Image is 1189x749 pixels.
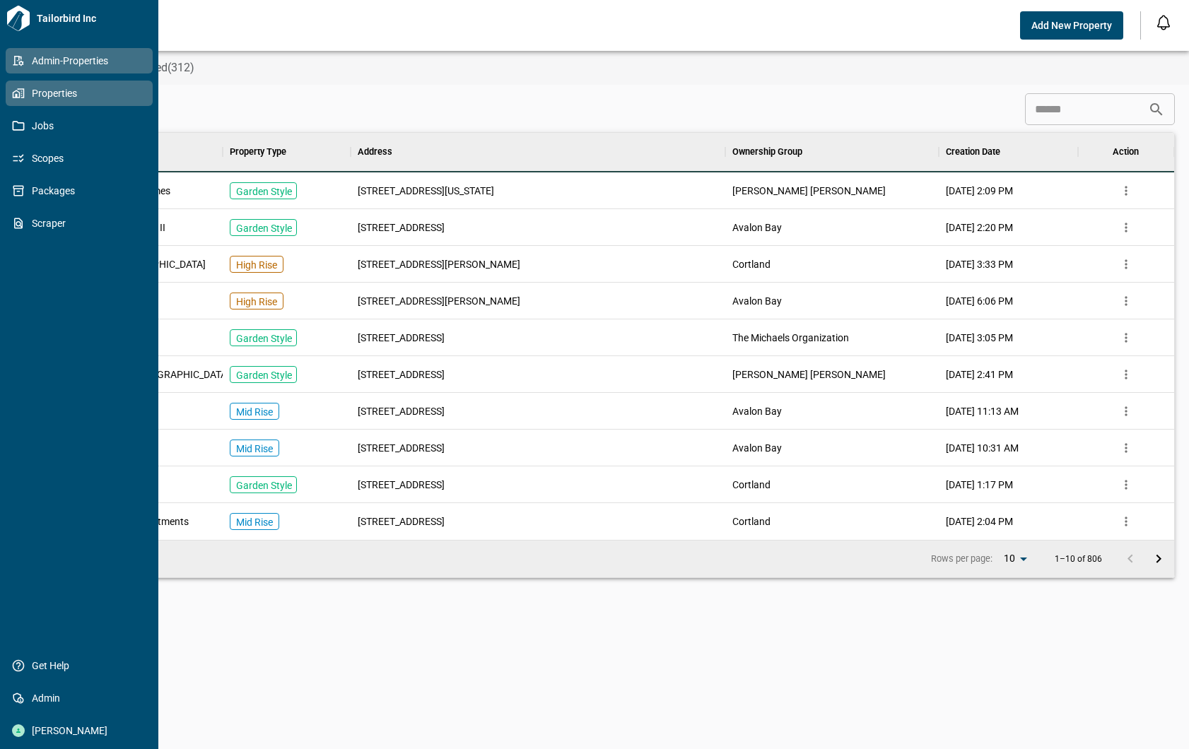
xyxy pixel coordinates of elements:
div: 10 [998,548,1032,569]
span: Avalon Bay [732,294,782,308]
div: Address [358,132,392,172]
span: Cortland [732,257,771,271]
span: Admin [25,691,139,705]
a: Packages [6,178,153,204]
span: [DATE] 3:33 PM [946,257,1013,271]
p: Rows per page: [931,553,992,565]
div: Ownership Group [725,132,939,172]
button: more [1115,401,1137,422]
div: Creation Date [946,132,1000,172]
button: more [1115,217,1137,238]
span: [PERSON_NAME] [PERSON_NAME] [732,367,886,382]
p: Garden Style [236,368,292,382]
span: Cortland [732,514,771,529]
button: Add New Property [1020,11,1123,40]
span: [DATE] 1:17 PM [946,478,1013,492]
span: Properties [25,86,139,100]
button: more [1115,474,1137,495]
button: more [1115,180,1137,201]
div: Property Type [223,132,351,172]
button: Open notification feed [1152,11,1175,34]
span: Cortland [732,478,771,492]
div: Ownership Group [732,132,802,172]
button: more [1115,511,1137,532]
span: [STREET_ADDRESS] [358,441,445,455]
a: Scopes [6,146,153,171]
p: Mid Rise [236,442,273,456]
span: [DATE] 6:06 PM [946,294,1013,308]
span: [STREET_ADDRESS] [358,514,445,529]
span: Tailorbird Inc [31,11,153,25]
span: [STREET_ADDRESS][PERSON_NAME] [358,294,520,308]
span: [STREET_ADDRESS] [358,331,445,345]
a: Properties [6,81,153,106]
span: [STREET_ADDRESS] [358,367,445,382]
button: more [1115,327,1137,348]
span: [DATE] 10:31 AM [946,441,1019,455]
span: Scraper [25,216,139,230]
a: Admin-Properties [6,48,153,73]
button: more [1115,290,1137,312]
button: more [1115,364,1137,385]
span: [DATE] 2:04 PM [946,514,1013,529]
span: Archived(312) [124,61,194,75]
span: Add New Property [1031,18,1112,33]
span: The Michaels Organization [732,331,849,345]
span: Packages [25,184,139,198]
div: Action [1113,132,1139,172]
p: Garden Style [236,184,292,199]
div: Action [1078,132,1174,172]
span: [DATE] 2:41 PM [946,367,1013,382]
div: base tabs [37,51,1189,85]
p: High Rise [236,295,277,309]
span: Avalon Bay [732,220,782,235]
span: [STREET_ADDRESS][US_STATE] [358,184,494,198]
span: [DATE] 3:05 PM [946,331,1013,345]
p: High Rise [236,258,277,272]
p: 1–10 of 806 [1055,555,1102,564]
span: Jobs [25,119,139,133]
span: [DATE] 11:13 AM [946,404,1019,418]
span: [STREET_ADDRESS] [358,404,445,418]
span: [STREET_ADDRESS][PERSON_NAME] [358,257,520,271]
span: Scopes [25,151,139,165]
span: [PERSON_NAME] [25,724,139,738]
span: [PERSON_NAME] [PERSON_NAME] [732,184,886,198]
p: Mid Rise [236,515,273,529]
a: Admin [6,685,153,711]
a: Jobs [6,113,153,138]
p: Garden Style [236,221,292,235]
button: more [1115,254,1137,275]
div: Property Name [52,132,223,172]
p: Garden Style [236,478,292,493]
span: [DATE] 2:20 PM [946,220,1013,235]
button: more [1115,437,1137,459]
div: Address [351,132,725,172]
span: Avalon Bay [732,441,782,455]
div: Property Type [230,132,286,172]
span: Avalon Bay [732,404,782,418]
span: [DATE] 2:09 PM [946,184,1013,198]
span: Admin-Properties [25,54,139,68]
button: Go to next page [1144,545,1173,573]
span: Get Help [25,659,139,673]
span: [STREET_ADDRESS] [358,220,445,235]
p: Mid Rise [236,405,273,419]
span: [STREET_ADDRESS] [358,478,445,492]
a: Scraper [6,211,153,236]
p: Garden Style [236,331,292,346]
div: Creation Date [939,132,1078,172]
